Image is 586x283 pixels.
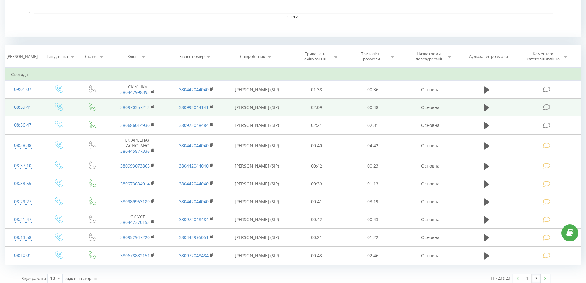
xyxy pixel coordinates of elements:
a: 380442044040 [179,181,209,187]
a: 1 [522,274,532,283]
td: [PERSON_NAME] (SIP) [225,211,289,228]
td: 01:22 [345,228,401,246]
td: Основна [401,175,459,193]
a: 380442044040 [179,199,209,204]
div: 08:10:01 [11,249,35,261]
td: [PERSON_NAME] (SIP) [225,134,289,157]
td: 02:46 [345,247,401,265]
td: [PERSON_NAME] (SIP) [225,228,289,246]
td: СК АРСЕНАЛ АСИСТАНС [108,134,167,157]
text: 0 [29,12,30,15]
td: 01:38 [289,81,345,99]
div: Назва схеми переадресації [412,51,445,62]
td: [PERSON_NAME] (SIP) [225,193,289,211]
td: Основна [401,99,459,116]
td: Основна [401,81,459,99]
a: 380445877336 [120,148,150,154]
td: 00:43 [345,211,401,228]
div: 08:38:38 [11,139,35,152]
div: [PERSON_NAME] [6,54,38,59]
a: 380442995051 [179,234,209,240]
td: Основна [401,247,459,265]
div: 08:59:41 [11,101,35,113]
td: 00:48 [345,99,401,116]
a: 380442998395 [120,89,150,95]
div: 08:33:55 [11,178,35,190]
span: рядків на сторінці [64,276,98,281]
a: 380442370153 [120,219,150,225]
div: Тривалість розмови [355,51,388,62]
a: 380678882151 [120,253,150,258]
div: 08:13:58 [11,232,35,244]
td: 02:21 [289,116,345,134]
div: Статус [85,54,97,59]
td: 00:43 [289,247,345,265]
div: 08:56:47 [11,119,35,131]
td: 00:39 [289,175,345,193]
a: 380972048484 [179,216,209,222]
div: 11 - 20 з 20 [490,275,510,281]
a: 380992044141 [179,104,209,110]
div: Тип дзвінка [46,54,68,59]
a: 380442044040 [179,87,209,92]
div: 09:01:07 [11,83,35,95]
a: 380686014930 [120,122,150,128]
td: [PERSON_NAME] (SIP) [225,247,289,265]
div: Коментар/категорія дзвінка [525,51,561,62]
td: 02:31 [345,116,401,134]
td: Основна [401,193,459,211]
td: 04:42 [345,134,401,157]
text: 19.09.25 [287,15,299,19]
td: Основна [401,134,459,157]
a: 380973634014 [120,181,150,187]
td: [PERSON_NAME] (SIP) [225,157,289,175]
a: 380972048484 [179,253,209,258]
a: 380952947220 [120,234,150,240]
td: 00:42 [289,211,345,228]
a: 380993073865 [120,163,150,169]
td: 02:09 [289,99,345,116]
td: СК УСГ [108,211,167,228]
div: Клієнт [127,54,139,59]
td: [PERSON_NAME] (SIP) [225,99,289,116]
div: Бізнес номер [179,54,205,59]
a: 380442044040 [179,143,209,148]
div: 08:37:10 [11,160,35,172]
td: 00:21 [289,228,345,246]
td: 00:41 [289,193,345,211]
a: 380972048484 [179,122,209,128]
td: 00:40 [289,134,345,157]
a: 380442044040 [179,163,209,169]
div: 08:21:47 [11,214,35,226]
div: Тривалість очікування [299,51,332,62]
div: Співробітник [240,54,265,59]
a: 2 [532,274,541,283]
td: 00:36 [345,81,401,99]
td: Основна [401,116,459,134]
td: [PERSON_NAME] (SIP) [225,175,289,193]
td: 00:42 [289,157,345,175]
td: Основна [401,211,459,228]
a: 380989963189 [120,199,150,204]
td: [PERSON_NAME] (SIP) [225,81,289,99]
a: 380970357212 [120,104,150,110]
td: 03:19 [345,193,401,211]
div: Аудіозапис розмови [469,54,508,59]
td: Сьогодні [5,68,581,81]
td: Основна [401,157,459,175]
td: 00:23 [345,157,401,175]
span: Відображати [21,276,46,281]
div: 08:29:27 [11,196,35,208]
td: СК УНІКА [108,81,167,99]
td: Основна [401,228,459,246]
td: 01:13 [345,175,401,193]
div: 10 [50,275,55,281]
td: [PERSON_NAME] (SIP) [225,116,289,134]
